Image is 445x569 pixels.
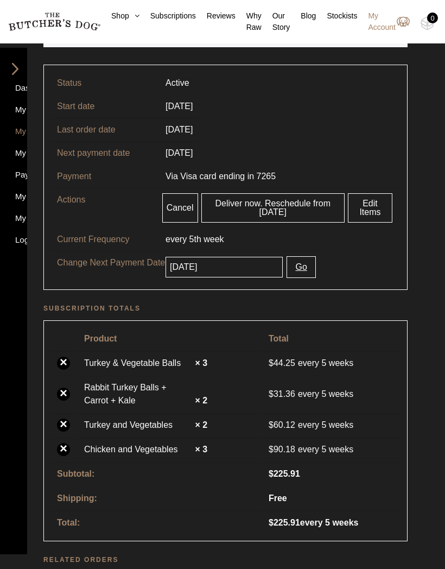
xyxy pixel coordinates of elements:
strong: × 3 [195,445,207,454]
a: Shop [100,10,139,22]
span: $ [269,420,274,429]
td: Actions [50,188,154,227]
td: [DATE] [159,141,199,165]
strong: × 2 [195,420,207,429]
a: My Orders [7,104,20,118]
a: Turkey & Vegetable Balls [84,357,193,370]
a: Stockists [316,10,357,22]
a: Chicken and Vegetables [84,443,193,456]
td: [DATE] [159,94,199,118]
td: [DATE] [159,118,199,141]
th: Subtotal: [50,462,261,485]
a: Our Story [262,10,290,33]
p: Current Frequency [57,233,166,246]
span: week [204,235,224,244]
a: Subscriptions [139,10,196,22]
span: $ [269,445,274,454]
a: Payment Methods [7,169,20,184]
a: Blog [290,10,316,22]
strong: × 2 [195,396,207,405]
td: Status [50,72,159,94]
td: Start date [50,94,159,118]
a: Why Raw [236,10,262,33]
strong: × 3 [195,358,207,368]
td: Active [159,72,196,94]
a: Dashboard [7,82,20,97]
span: 44.25 [269,358,298,368]
a: Cancel [162,193,198,223]
h2: Subscription totals [43,303,408,314]
th: Product [78,327,261,350]
a: × [57,357,70,370]
a: Edit Items [348,193,392,223]
span: $ [269,469,274,478]
td: Last order date [50,118,159,141]
a: × [57,419,70,432]
p: Change Next Payment Date [57,256,166,269]
span: 225.91 [269,469,300,478]
div: 0 [427,12,438,23]
a: × [57,443,70,456]
th: Total [262,327,400,350]
td: every 5 weeks [262,376,400,412]
a: Deliver now. Reschedule from [DATE] [201,193,345,223]
td: Free [262,486,400,510]
img: DropDown-right-side.png [7,63,23,75]
a: My Account [357,10,410,33]
td: Next payment date [50,141,159,165]
a: My Dogs [7,212,20,227]
span: 225.91 [269,518,300,527]
span: $ [269,389,274,399]
th: Shipping: [50,486,261,510]
td: Payment [50,165,159,188]
a: Reviews [196,10,236,22]
a: Rabbit Turkey Balls + Carrot + Kale [84,381,193,407]
span: 31.36 [269,389,298,399]
img: TBD_Cart-Empty.png [421,16,434,30]
h2: Related orders [43,554,408,565]
a: My Subscriptions [7,125,20,140]
a: × [57,388,70,401]
td: every 5 weeks [262,351,400,375]
span: every 5th [166,235,201,244]
span: $ [269,358,274,368]
td: every 5 weeks [262,511,400,534]
span: Via Visa card ending in 7265 [166,172,276,181]
a: Logout [7,234,20,249]
a: My Addresses [7,147,20,162]
button: Go [287,256,315,278]
span: $ [269,518,274,527]
a: My Details [7,191,20,205]
span: 90.18 [269,443,298,456]
th: Total: [50,511,261,534]
td: every 5 weeks [262,413,400,437]
a: Turkey and Vegetables [84,419,193,432]
td: every 5 weeks [262,438,400,461]
span: 60.12 [269,420,298,429]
